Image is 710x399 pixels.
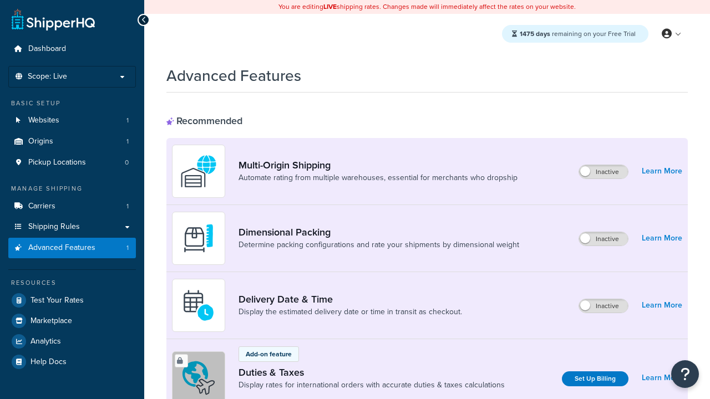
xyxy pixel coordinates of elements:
[8,311,136,331] a: Marketplace
[239,306,462,318] a: Display the estimated delivery date or time in transit as checkout.
[179,286,218,325] img: gfkeb5ejjkALwAAAABJRU5ErkJggg==
[579,165,628,178] label: Inactive
[31,337,61,346] span: Analytics
[239,159,518,171] a: Multi-Origin Shipping
[28,116,59,125] span: Websites
[179,152,218,191] img: WatD5o0RtDAAAAAElFTkSuQmCC
[239,226,519,238] a: Dimensional Packing
[579,232,628,245] label: Inactive
[8,110,136,131] li: Websites
[126,116,129,125] span: 1
[642,231,682,246] a: Learn More
[8,352,136,372] a: Help Docs
[642,298,682,313] a: Learn More
[28,137,53,146] span: Origins
[239,172,518,183] a: Automate rating from multiple warehouses, essential for merchants who dropship
[126,202,129,211] span: 1
[323,2,337,12] b: LIVE
[8,238,136,258] a: Advanced Features1
[239,366,505,378] a: Duties & Taxes
[31,357,67,367] span: Help Docs
[642,370,682,386] a: Learn More
[28,44,66,54] span: Dashboard
[239,293,462,305] a: Delivery Date & Time
[126,137,129,146] span: 1
[520,29,636,39] span: remaining on your Free Trial
[28,72,67,81] span: Scope: Live
[642,163,682,179] a: Learn More
[28,222,80,232] span: Shipping Rules
[8,196,136,217] a: Carriers1
[579,299,628,313] label: Inactive
[8,331,136,351] a: Analytics
[239,239,519,250] a: Determine packing configurations and rate your shipments by dimensional weight
[166,115,242,127] div: Recommended
[562,371,628,386] a: Set Up Billing
[239,380,505,391] a: Display rates for international orders with accurate duties & taxes calculations
[8,110,136,131] a: Websites1
[179,219,218,258] img: DTVBYsAAAAAASUVORK5CYII=
[8,99,136,108] div: Basic Setup
[246,349,292,359] p: Add-on feature
[8,196,136,217] li: Carriers
[671,360,699,388] button: Open Resource Center
[31,296,84,305] span: Test Your Rates
[126,243,129,253] span: 1
[28,158,86,167] span: Pickup Locations
[8,152,136,173] a: Pickup Locations0
[28,202,55,211] span: Carriers
[8,238,136,258] li: Advanced Features
[8,217,136,237] a: Shipping Rules
[8,39,136,59] a: Dashboard
[28,243,95,253] span: Advanced Features
[8,278,136,288] div: Resources
[520,29,550,39] strong: 1475 days
[8,131,136,152] a: Origins1
[8,184,136,193] div: Manage Shipping
[31,316,72,326] span: Marketplace
[125,158,129,167] span: 0
[8,152,136,173] li: Pickup Locations
[8,290,136,310] a: Test Your Rates
[166,65,301,86] h1: Advanced Features
[8,131,136,152] li: Origins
